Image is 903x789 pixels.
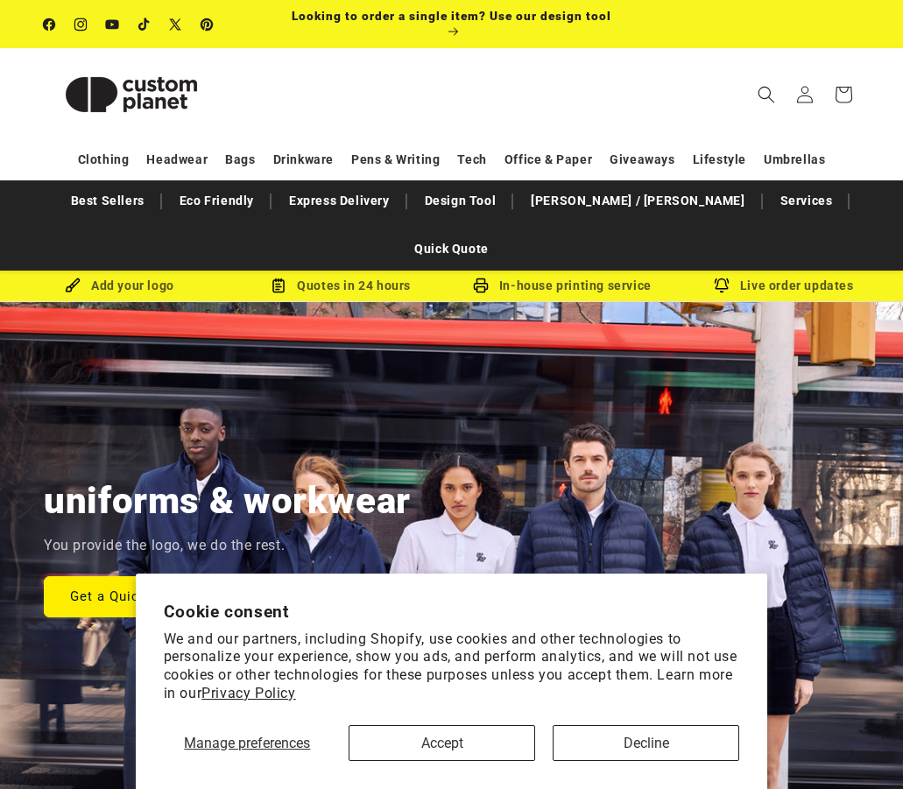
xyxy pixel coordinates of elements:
[62,186,153,216] a: Best Sellers
[693,144,746,175] a: Lifestyle
[452,275,674,297] div: In-house printing service
[65,278,81,293] img: Brush Icon
[673,275,894,297] div: Live order updates
[164,602,740,622] h2: Cookie consent
[349,725,535,761] button: Accept
[230,275,452,297] div: Quotes in 24 hours
[9,275,230,297] div: Add your logo
[522,186,753,216] a: [PERSON_NAME] / [PERSON_NAME]
[171,186,263,216] a: Eco Friendly
[714,278,730,293] img: Order updates
[201,685,295,701] a: Privacy Policy
[44,477,411,525] h2: uniforms & workwear
[164,725,331,761] button: Manage preferences
[164,630,740,703] p: We and our partners, including Shopify, use cookies and other technologies to personalize your ex...
[146,144,208,175] a: Headwear
[44,533,285,559] p: You provide the logo, we do the rest.
[225,144,255,175] a: Bags
[78,144,130,175] a: Clothing
[610,144,674,175] a: Giveaways
[351,144,440,175] a: Pens & Writing
[292,9,611,23] span: Looking to order a single item? Use our design tool
[504,144,592,175] a: Office & Paper
[184,735,310,751] span: Manage preferences
[280,186,399,216] a: Express Delivery
[44,55,219,134] img: Custom Planet
[772,186,842,216] a: Services
[764,144,825,175] a: Umbrellas
[38,48,226,140] a: Custom Planet
[747,75,786,114] summary: Search
[815,705,903,789] iframe: Chat Widget
[473,278,489,293] img: In-house printing
[44,576,217,617] a: Get a Quick Quote
[406,234,497,264] a: Quick Quote
[273,144,334,175] a: Drinkware
[416,186,505,216] a: Design Tool
[271,278,286,293] img: Order Updates Icon
[553,725,739,761] button: Decline
[457,144,486,175] a: Tech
